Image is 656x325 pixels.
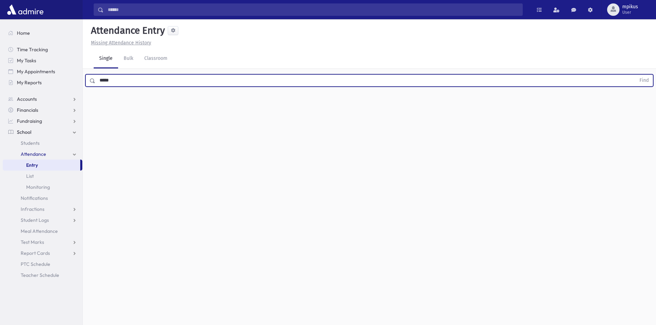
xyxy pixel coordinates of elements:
[17,79,42,86] span: My Reports
[3,160,80,171] a: Entry
[3,66,82,77] a: My Appointments
[21,250,50,256] span: Report Cards
[3,149,82,160] a: Attendance
[94,49,118,68] a: Single
[88,40,151,46] a: Missing Attendance History
[3,127,82,138] a: School
[21,217,49,223] span: Student Logs
[104,3,522,16] input: Search
[26,184,50,190] span: Monitoring
[3,138,82,149] a: Students
[3,193,82,204] a: Notifications
[3,226,82,237] a: Meal Attendance
[17,30,30,36] span: Home
[26,173,34,179] span: List
[3,259,82,270] a: PTC Schedule
[21,261,50,267] span: PTC Schedule
[3,44,82,55] a: Time Tracking
[17,68,55,75] span: My Appointments
[21,140,40,146] span: Students
[17,129,31,135] span: School
[3,105,82,116] a: Financials
[3,55,82,66] a: My Tasks
[3,77,82,88] a: My Reports
[3,270,82,281] a: Teacher Schedule
[21,195,48,201] span: Notifications
[21,206,44,212] span: Infractions
[17,107,38,113] span: Financials
[3,248,82,259] a: Report Cards
[17,46,48,53] span: Time Tracking
[88,25,165,36] h5: Attendance Entry
[26,162,38,168] span: Entry
[3,171,82,182] a: List
[118,49,139,68] a: Bulk
[6,3,45,17] img: AdmirePro
[3,182,82,193] a: Monitoring
[17,118,42,124] span: Fundraising
[139,49,173,68] a: Classroom
[17,57,36,64] span: My Tasks
[3,116,82,127] a: Fundraising
[3,204,82,215] a: Infractions
[21,239,44,245] span: Test Marks
[21,228,58,234] span: Meal Attendance
[622,4,638,10] span: mpikus
[3,94,82,105] a: Accounts
[622,10,638,15] span: User
[91,40,151,46] u: Missing Attendance History
[3,28,82,39] a: Home
[3,215,82,226] a: Student Logs
[3,237,82,248] a: Test Marks
[21,272,59,278] span: Teacher Schedule
[17,96,37,102] span: Accounts
[635,75,653,86] button: Find
[21,151,46,157] span: Attendance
